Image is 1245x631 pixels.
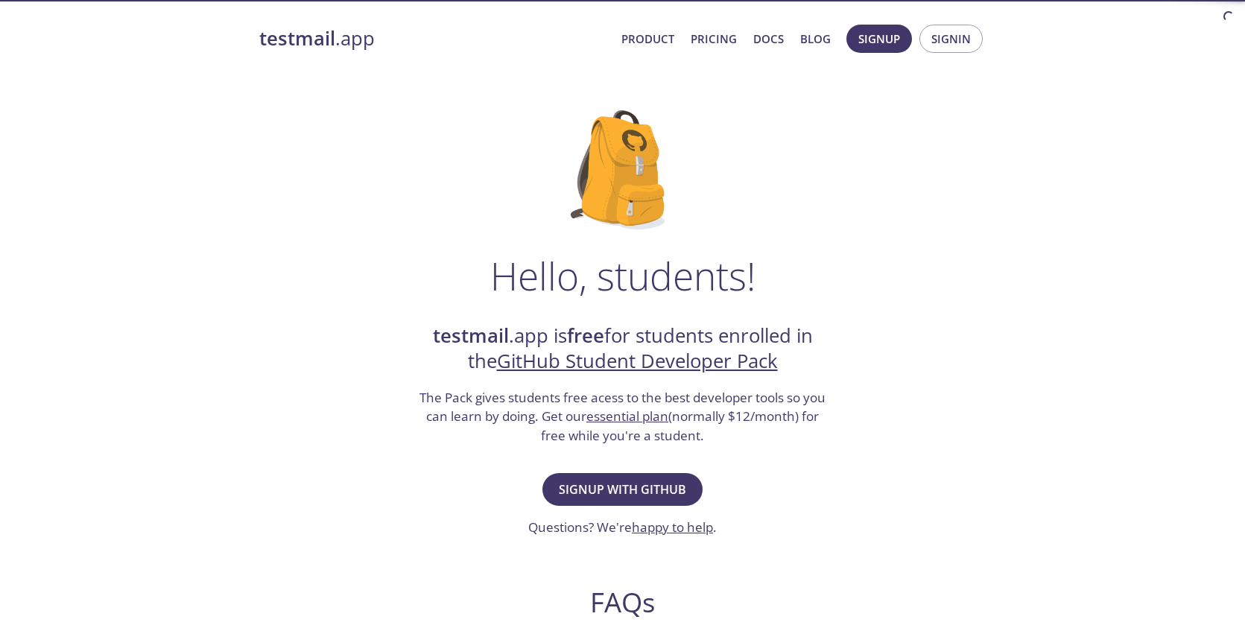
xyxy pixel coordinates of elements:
button: Signup [846,25,912,53]
img: github-student-backpack.png [571,110,674,229]
h2: .app is for students enrolled in the [418,323,828,375]
a: testmail.app [259,26,609,51]
a: Docs [753,29,784,48]
button: Signin [919,25,983,53]
strong: free [567,323,604,349]
button: Signup with GitHub [542,473,703,506]
span: Signup [858,29,900,48]
a: Blog [800,29,831,48]
a: GitHub Student Developer Pack [497,348,778,374]
strong: testmail [259,25,335,51]
a: Product [621,29,674,48]
strong: testmail [433,323,509,349]
a: happy to help [632,519,713,536]
h2: FAQs [337,586,909,619]
span: Signin [931,29,971,48]
h3: The Pack gives students free acess to the best developer tools so you can learn by doing. Get our... [418,388,828,445]
h3: Questions? We're . [528,518,717,537]
a: Pricing [691,29,737,48]
a: essential plan [586,408,668,425]
h1: Hello, students! [490,253,755,298]
span: Signup with GitHub [559,479,686,500]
